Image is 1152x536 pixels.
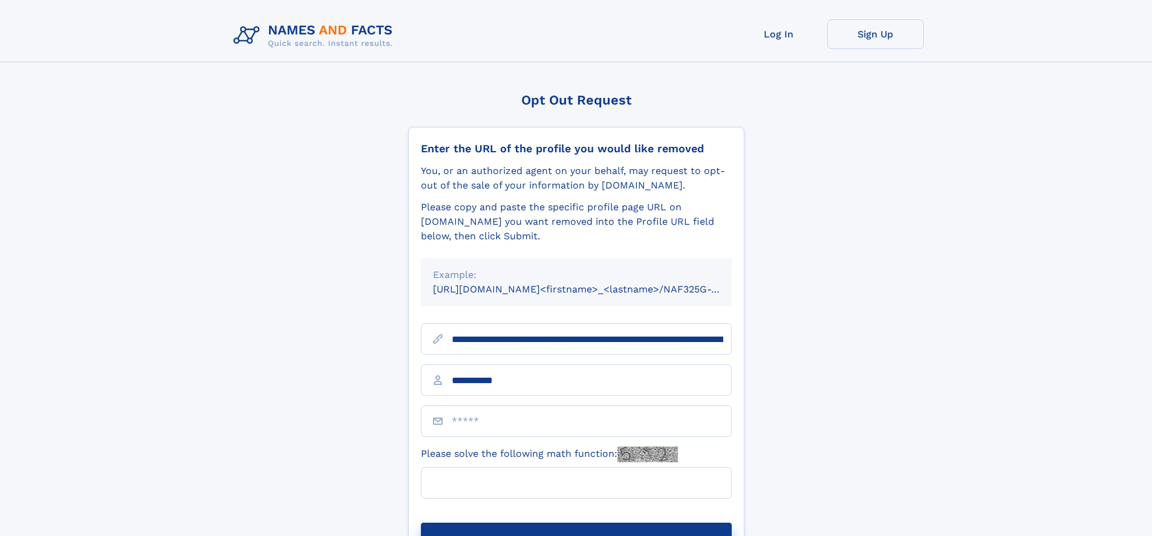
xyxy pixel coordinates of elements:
div: Example: [433,268,720,282]
a: Log In [731,19,827,49]
div: Please copy and paste the specific profile page URL on [DOMAIN_NAME] you want removed into the Pr... [421,200,732,244]
a: Sign Up [827,19,924,49]
img: Logo Names and Facts [229,19,403,52]
div: Opt Out Request [408,92,744,108]
label: Please solve the following math function: [421,447,678,462]
div: You, or an authorized agent on your behalf, may request to opt-out of the sale of your informatio... [421,164,732,193]
div: Enter the URL of the profile you would like removed [421,142,732,155]
small: [URL][DOMAIN_NAME]<firstname>_<lastname>/NAF325G-xxxxxxxx [433,283,755,295]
